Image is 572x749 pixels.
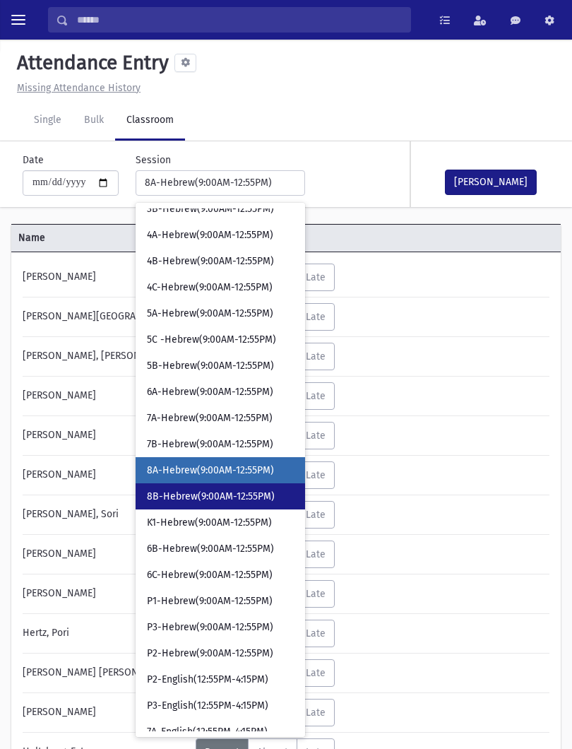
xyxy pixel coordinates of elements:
span: Late [306,588,326,600]
div: [PERSON_NAME][GEOGRAPHIC_DATA] [16,303,196,331]
span: P1-Hebrew(9:00AM-12:55PM) [147,594,273,608]
span: 7A-Hebrew(9:00AM-12:55PM) [147,411,273,425]
a: Single [23,101,73,141]
a: Missing Attendance History [11,82,141,94]
button: [PERSON_NAME] [445,170,537,195]
div: 8A-Hebrew(9:00AM-12:55PM) [145,175,285,190]
span: 5A-Hebrew(9:00AM-12:55PM) [147,307,273,321]
a: Classroom [115,101,185,141]
button: toggle menu [6,7,31,33]
div: [PERSON_NAME], Sori [16,501,196,529]
label: Session [136,153,171,167]
span: Late [306,390,326,402]
span: Late [306,509,326,521]
span: Late [306,271,326,283]
input: Search [68,7,410,33]
span: P3-English(12:55PM-4:15PM) [147,699,268,713]
span: Name [11,230,194,245]
span: 3B-Hebrew(9:00AM-12:55PM) [147,202,274,216]
div: [PERSON_NAME] [PERSON_NAME] [16,659,196,687]
div: Hertz, Pori [16,620,196,647]
span: 6A-Hebrew(9:00AM-12:55PM) [147,385,273,399]
span: Late [306,469,326,481]
span: 8A-Hebrew(9:00AM-12:55PM) [147,464,274,478]
span: 7A-English(12:55PM-4:15PM) [147,725,268,739]
span: 8B-Hebrew(9:00AM-12:55PM) [147,490,275,504]
span: K1-Hebrew(9:00AM-12:55PM) [147,516,272,530]
span: P3-Hebrew(9:00AM-12:55PM) [147,620,273,635]
span: 4C-Hebrew(9:00AM-12:55PM) [147,281,273,295]
span: P2-English(12:55PM-4:15PM) [147,673,268,687]
div: [PERSON_NAME] [16,461,196,489]
div: [PERSON_NAME] [16,382,196,410]
span: P2-Hebrew(9:00AM-12:55PM) [147,647,273,661]
span: Attendance [194,230,515,245]
div: [PERSON_NAME] [16,580,196,608]
a: Bulk [73,101,115,141]
span: 6B-Hebrew(9:00AM-12:55PM) [147,542,274,556]
span: Late [306,627,326,639]
span: 6C-Hebrew(9:00AM-12:55PM) [147,568,273,582]
span: Late [306,350,326,362]
div: [PERSON_NAME] [16,264,196,291]
div: [PERSON_NAME] [16,699,196,726]
span: Late [306,311,326,323]
span: 4B-Hebrew(9:00AM-12:55PM) [147,254,274,269]
span: Late [306,667,326,679]
span: Late [306,548,326,560]
div: [PERSON_NAME], [PERSON_NAME] [16,343,196,370]
span: 7B-Hebrew(9:00AM-12:55PM) [147,437,273,452]
div: [PERSON_NAME] [16,422,196,449]
div: [PERSON_NAME] [16,541,196,568]
button: 8A-Hebrew(9:00AM-12:55PM) [136,170,305,196]
label: Date [23,153,44,167]
u: Missing Attendance History [17,82,141,94]
h5: Attendance Entry [11,51,169,75]
span: Late [306,430,326,442]
span: 5B-Hebrew(9:00AM-12:55PM) [147,359,274,373]
span: 4A-Hebrew(9:00AM-12:55PM) [147,228,273,242]
span: 5C -Hebrew(9:00AM-12:55PM) [147,333,276,347]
